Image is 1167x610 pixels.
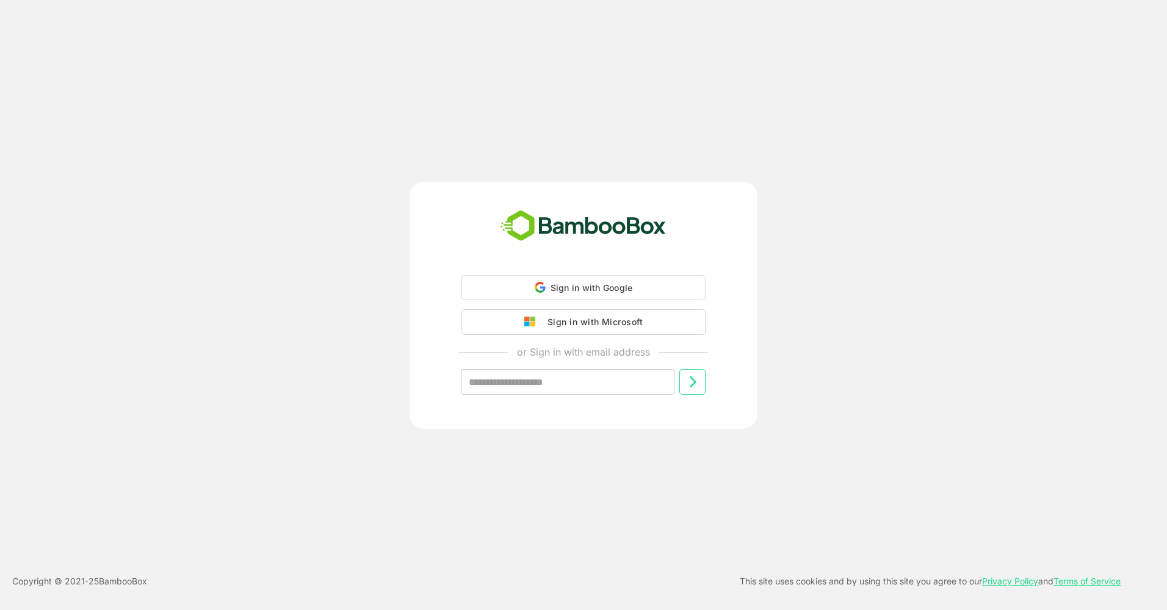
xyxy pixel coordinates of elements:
[12,574,147,589] p: Copyright © 2021- 25 BambooBox
[982,576,1038,586] a: Privacy Policy
[740,574,1121,589] p: This site uses cookies and by using this site you agree to our and
[494,206,673,246] img: bamboobox
[461,309,706,335] button: Sign in with Microsoft
[461,275,706,300] div: Sign in with Google
[551,282,633,293] span: Sign in with Google
[1053,576,1121,586] a: Terms of Service
[524,317,541,328] img: google
[541,314,643,330] div: Sign in with Microsoft
[517,345,650,359] p: or Sign in with email address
